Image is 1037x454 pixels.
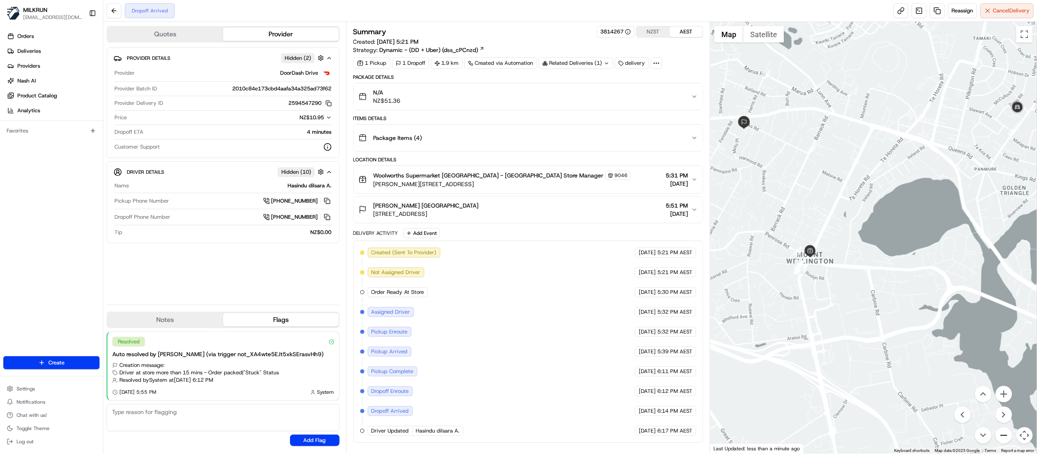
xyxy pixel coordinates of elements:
[147,128,332,136] div: 4 minutes
[657,288,692,296] span: 5:30 PM AEST
[3,104,103,117] a: Analytics
[285,54,311,62] span: Hidden ( 2 )
[119,376,167,384] span: Resolved by System
[223,313,339,326] button: Flags
[952,7,973,14] span: Reassign
[371,328,408,336] span: Pickup Enroute
[761,70,771,79] div: 1
[17,107,40,114] span: Analytics
[615,57,649,69] div: delivery
[954,407,971,423] button: Move left
[380,46,485,54] a: Dynamic - (DD + Uber) (dss_cPCnzd)
[639,388,656,395] span: [DATE]
[371,348,408,355] span: Pickup Arrived
[353,230,398,236] div: Delivery Activity
[23,14,82,21] button: [EMAIL_ADDRESS][DOMAIN_NAME]
[107,313,223,326] button: Notes
[114,99,163,107] span: Provider Delivery ID
[639,407,656,415] span: [DATE]
[657,328,692,336] span: 5:32 PM AEST
[1016,427,1033,444] button: Map camera controls
[985,448,997,453] a: Terms
[639,427,656,435] span: [DATE]
[17,62,40,70] span: Providers
[639,249,656,256] span: [DATE]
[317,389,334,395] span: System
[127,55,170,61] span: Provider Details
[126,229,332,236] div: NZ$0.00
[3,356,100,369] button: Create
[271,197,318,205] span: [PHONE_NUMBER]
[48,359,64,367] span: Create
[119,362,164,369] span: Creation message:
[17,399,45,405] span: Notifications
[710,443,804,454] div: Last Updated: less than a minute ago
[281,53,326,63] button: Hidden (2)
[290,435,340,446] button: Add Flag
[639,368,656,375] span: [DATE]
[657,407,692,415] span: 6:14 PM AEST
[996,407,1012,423] button: Move right
[796,265,805,274] div: 10
[639,308,656,316] span: [DATE]
[353,156,703,163] div: Location Details
[666,180,688,188] span: [DATE]
[975,386,992,402] button: Move up
[657,348,692,355] span: 5:39 PM AEST
[114,182,129,189] span: Name
[373,134,422,142] span: Package Items ( 4 )
[3,3,86,23] button: MILKRUNMILKRUN[EMAIL_ADDRESS][DOMAIN_NAME]
[17,412,47,419] span: Chat with us!
[666,201,688,210] span: 5:51 PM
[373,97,401,105] span: NZ$51.36
[371,368,414,375] span: Pickup Complete
[792,246,802,255] div: 3
[17,438,33,445] span: Log out
[539,57,613,69] div: Related Deliveries (1)
[114,69,135,77] span: Provider
[114,213,170,221] span: Dropoff Phone Number
[373,210,479,218] span: [STREET_ADDRESS]
[114,229,122,236] span: Tip
[17,77,36,85] span: Nash AI
[371,288,424,296] span: Order Ready At Store
[1008,126,1017,135] div: 19
[795,260,804,270] div: 12
[639,288,656,296] span: [DATE]
[278,167,326,177] button: Hidden (10)
[403,228,440,238] button: Add Event
[373,201,479,210] span: [PERSON_NAME] [GEOGRAPHIC_DATA]
[3,30,103,43] a: Orders
[993,7,1030,14] span: Cancel Delivery
[17,33,34,40] span: Orders
[7,7,20,20] img: MILKRUN
[639,269,656,276] span: [DATE]
[794,264,803,273] div: 15
[464,57,537,69] a: Created via Automation
[114,143,160,151] span: Customer Support
[975,427,992,444] button: Move down
[3,409,100,421] button: Chat with us!
[657,269,692,276] span: 5:21 PM AEST
[371,269,421,276] span: Not Assigned Driver
[3,396,100,408] button: Notifications
[107,28,223,41] button: Quotes
[380,46,478,54] span: Dynamic - (DD + Uber) (dss_cPCnzd)
[637,26,670,37] button: NZST
[23,6,48,14] button: MILKRUN
[935,448,980,453] span: Map data ©2025 Google
[263,196,332,206] a: [PHONE_NUMBER]
[132,182,332,189] div: Hasindu dilsara A.
[281,168,311,176] span: Hidden ( 10 )
[127,169,164,175] span: Driver Details
[670,26,703,37] button: AEST
[743,26,784,43] button: Show satellite imagery
[112,337,145,347] div: Resolved
[3,45,103,58] a: Deliveries
[353,57,390,69] div: 1 Pickup
[114,114,127,121] span: Price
